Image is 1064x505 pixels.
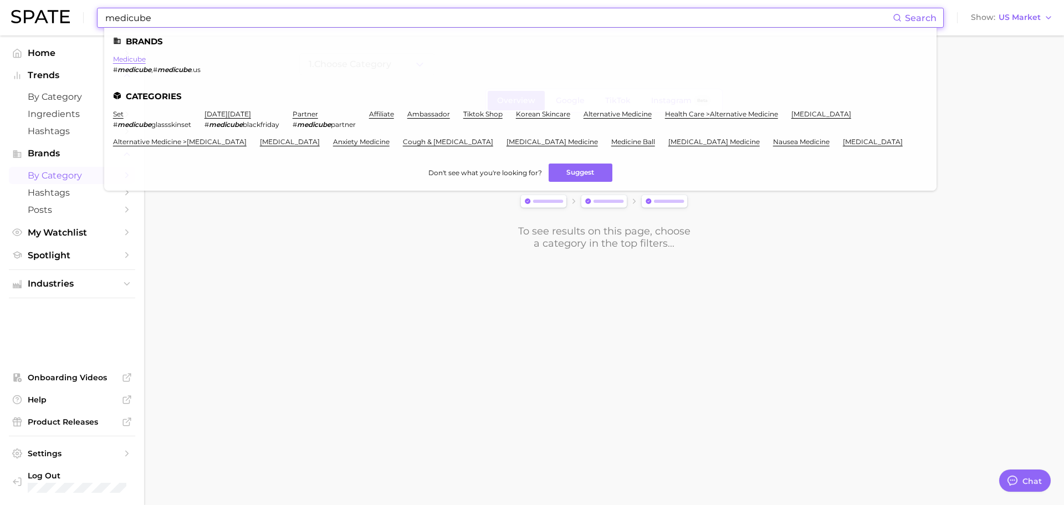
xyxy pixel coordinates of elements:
span: Industries [28,279,116,289]
li: Brands [113,37,928,46]
a: [DATE][DATE] [204,110,251,118]
img: svg%3e [517,192,691,212]
a: cough & [MEDICAL_DATA] [403,137,493,146]
a: [MEDICAL_DATA] medicine [507,137,598,146]
span: Product Releases [28,417,116,427]
span: Brands [28,149,116,159]
span: Log Out [28,471,156,481]
button: ShowUS Market [968,11,1056,25]
a: tiktok shop [463,110,503,118]
em: medicube [209,120,243,129]
a: [MEDICAL_DATA] [843,137,903,146]
a: affiliate [369,110,394,118]
button: Suggest [549,164,612,182]
a: Settings [9,445,135,462]
span: Don't see what you're looking for? [428,169,542,177]
a: alternative medicine >[MEDICAL_DATA] [113,137,247,146]
span: Home [28,48,116,58]
span: Posts [28,205,116,215]
span: Help [28,395,116,405]
a: [MEDICAL_DATA] [260,137,320,146]
em: medicube [117,65,151,74]
span: # [204,120,209,129]
a: set [113,110,124,118]
a: Spotlight [9,247,135,264]
a: Onboarding Videos [9,369,135,386]
a: Ingredients [9,105,135,123]
a: Log out. Currently logged in with e-mail elisabethkim@amorepacific.com. [9,467,135,496]
a: ambassador [407,110,450,118]
a: medicine ball [611,137,655,146]
span: My Watchlist [28,227,116,238]
span: by Category [28,170,116,181]
span: # [113,120,117,129]
button: Brands [9,145,135,162]
em: medicube [117,120,151,129]
span: Search [905,13,937,23]
a: alternative medicine [584,110,652,118]
span: glassskinset [151,120,191,129]
a: My Watchlist [9,224,135,241]
span: # [153,65,157,74]
a: by Category [9,88,135,105]
button: Trends [9,67,135,84]
span: US Market [999,14,1041,21]
a: Posts [9,201,135,218]
span: Onboarding Videos [28,373,116,382]
a: korean skincare [516,110,570,118]
div: , [113,65,201,74]
a: by Category [9,167,135,184]
span: Settings [28,448,116,458]
a: Hashtags [9,123,135,140]
span: Hashtags [28,187,116,198]
span: partner [331,120,356,129]
a: health care >alternative medicine [665,110,778,118]
span: Spotlight [28,250,116,261]
em: medicube [157,65,191,74]
li: Categories [113,91,928,101]
span: Trends [28,70,116,80]
span: Ingredients [28,109,116,119]
em: medicube [297,120,331,129]
button: Industries [9,276,135,292]
input: Search here for a brand, industry, or ingredient [104,8,893,27]
span: .us [191,65,201,74]
a: partner [293,110,318,118]
a: [MEDICAL_DATA] [791,110,851,118]
a: anxiety medicine [333,137,390,146]
a: Help [9,391,135,408]
span: # [113,65,117,74]
span: Show [971,14,995,21]
span: Hashtags [28,126,116,136]
a: medicube [113,55,146,63]
span: by Category [28,91,116,102]
a: Hashtags [9,184,135,201]
a: [MEDICAL_DATA] medicine [668,137,760,146]
a: nausea medicine [773,137,830,146]
a: Home [9,44,135,62]
span: blackfriday [243,120,279,129]
div: To see results on this page, choose a category in the top filters... [517,225,691,249]
span: # [293,120,297,129]
a: Product Releases [9,414,135,430]
img: SPATE [11,10,70,23]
